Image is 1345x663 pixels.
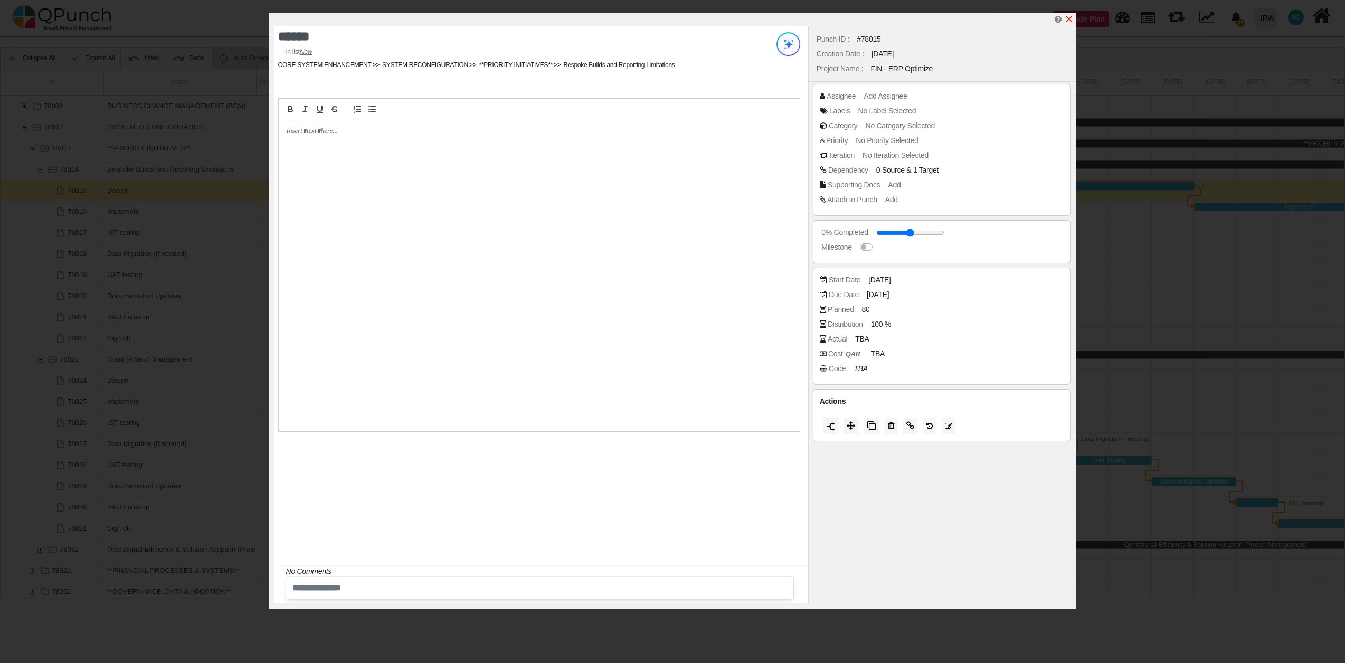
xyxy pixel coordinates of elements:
[828,165,868,176] div: Dependency
[885,418,898,434] button: Delete
[829,120,858,131] div: Category
[278,60,372,70] li: CORE SYSTEM ENHANCEMENT
[829,289,859,300] div: Due Date
[870,63,933,74] div: FIN - ERP Optimize
[863,151,929,159] span: No Iteration Selected
[828,334,847,345] div: Actual
[828,348,863,359] div: Cost
[846,350,860,358] b: QAR
[871,348,885,359] span: TBA
[903,418,917,434] button: Copy Link
[885,195,898,204] span: Add
[861,304,869,315] span: 80
[823,418,838,434] button: Split
[864,92,907,100] span: Add Assignee
[871,319,891,330] span: 100 %
[372,60,468,70] li: SYSTEM RECONFIGURATION
[300,48,312,55] cite: Source Title
[888,181,901,189] span: Add
[829,274,860,286] div: Start Date
[827,422,835,431] img: split.9d50320.png
[278,47,711,56] footer: in list
[876,165,939,176] span: &
[828,304,854,315] div: Planned
[923,418,936,434] button: History
[876,166,905,174] span: 0 Source
[913,166,939,174] span: <div class="badge badge-secondary"> Implement FS</div>
[868,274,891,286] span: [DATE]
[821,242,851,253] div: Milestone
[817,49,864,60] div: Creation Date :
[826,135,848,146] div: Priority
[866,121,935,130] span: No Category Selected
[827,91,856,102] div: Assignee
[828,319,863,330] div: Distribution
[553,60,675,70] li: Bespoke Builds and Reporting Limitations
[468,60,553,70] li: **PRIORITY INITIATIVES**
[858,107,916,115] span: No Label Selected
[855,334,869,345] span: TBA
[828,179,880,191] div: Supporting Docs
[854,364,867,373] i: TBA
[872,49,894,60] div: [DATE]
[820,397,846,405] span: Actions
[821,227,868,238] div: 0% Completed
[864,418,879,434] button: Copy
[867,289,889,300] span: [DATE]
[776,32,800,56] img: Try writing with AI
[817,63,864,74] div: Project Name :
[829,150,855,161] div: Iteration
[829,106,850,117] div: Labels
[844,418,858,434] button: Move
[286,567,331,575] i: No Comments
[829,363,846,374] div: Code
[942,418,955,434] button: Edit
[856,136,918,145] span: No Priority Selected
[827,194,877,205] div: Attach to Punch
[300,48,312,55] u: New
